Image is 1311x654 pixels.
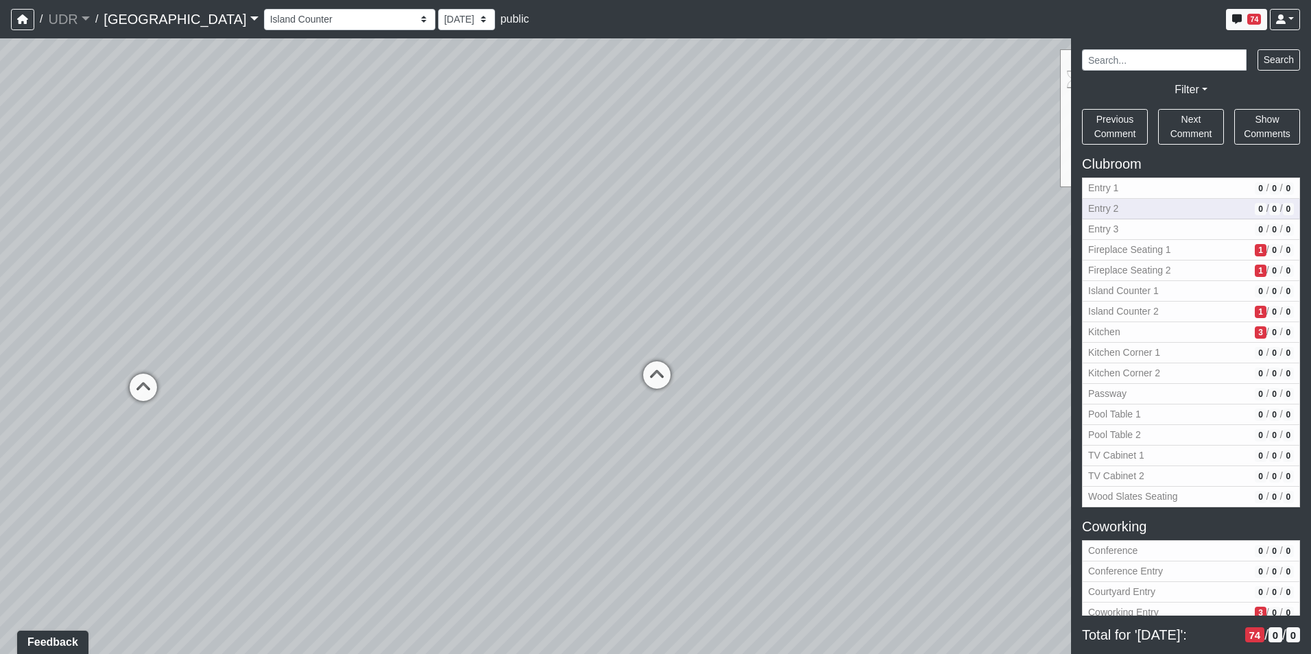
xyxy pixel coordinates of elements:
[1082,487,1300,507] button: Wood Slates Seating0/0/0
[1269,223,1280,236] span: # of QA/customer approval comments in revision
[1283,326,1294,339] span: # of resolved comments in revision
[1280,366,1283,380] span: /
[1266,263,1269,278] span: /
[1175,84,1207,95] a: Filter
[1283,409,1294,421] span: # of resolved comments in revision
[1266,448,1269,463] span: /
[1283,244,1294,256] span: # of resolved comments in revision
[1158,109,1224,145] button: Next Comment
[10,627,91,654] iframe: Ybug feedback widget
[1082,363,1300,384] button: Kitchen Corner 20/0/0
[1088,489,1249,504] span: Wood Slates Seating
[1088,605,1249,620] span: Coworking Entry
[1258,49,1300,71] button: Search
[1283,607,1294,619] span: # of resolved comments in revision
[1082,425,1300,446] button: Pool Table 20/0/0
[1266,407,1269,422] span: /
[1088,564,1249,579] span: Conference Entry
[1082,240,1300,261] button: Fireplace Seating 11/0/0
[1255,607,1266,619] span: # of open/more info comments in revision
[1269,285,1280,298] span: # of QA/customer approval comments in revision
[1088,346,1249,360] span: Kitchen Corner 1
[1283,203,1294,215] span: # of resolved comments in revision
[1280,181,1283,195] span: /
[1264,627,1268,643] span: /
[1255,223,1266,236] span: # of open/more info comments in revision
[1266,585,1269,599] span: /
[1082,199,1300,219] button: Entry 20/0/0
[1280,325,1283,339] span: /
[1283,367,1294,380] span: # of resolved comments in revision
[1082,343,1300,363] button: Kitchen Corner 10/0/0
[1283,223,1294,236] span: # of resolved comments in revision
[1082,466,1300,487] button: TV Cabinet 20/0/0
[1269,244,1280,256] span: # of QA/customer approval comments in revision
[1082,302,1300,322] button: Island Counter 21/0/0
[1280,284,1283,298] span: /
[1088,387,1249,401] span: Passway
[1266,366,1269,380] span: /
[1255,265,1266,277] span: # of open/more info comments in revision
[34,5,48,33] span: /
[1280,585,1283,599] span: /
[1088,366,1249,380] span: Kitchen Corner 2
[1266,605,1269,620] span: /
[1088,428,1249,442] span: Pool Table 2
[1088,284,1249,298] span: Island Counter 1
[1255,306,1266,318] span: # of open/more info comments in revision
[1255,203,1266,215] span: # of open/more info comments in revision
[1082,384,1300,404] button: Passway0/0/0
[1082,518,1300,535] h5: Coworking
[1082,219,1300,240] button: Entry 30/0/0
[1280,202,1283,216] span: /
[1283,347,1294,359] span: # of resolved comments in revision
[1082,281,1300,302] button: Island Counter 10/0/0
[1088,181,1249,195] span: Entry 1
[1280,304,1283,319] span: /
[1266,284,1269,298] span: /
[1269,470,1280,483] span: # of QA/customer approval comments in revision
[1266,544,1269,558] span: /
[1268,627,1282,643] span: # of QA/customer approval comments in revision
[1266,243,1269,257] span: /
[1280,387,1283,401] span: /
[1082,322,1300,343] button: Kitchen3/0/0
[1280,407,1283,422] span: /
[1245,627,1265,643] span: # of open/more info comments in revision
[1244,114,1290,139] span: Show Comments
[1082,178,1300,199] button: Entry 10/0/0
[1082,156,1300,172] h5: Clubroom
[1269,450,1280,462] span: # of QA/customer approval comments in revision
[1088,263,1249,278] span: Fireplace Seating 2
[1266,325,1269,339] span: /
[1255,182,1266,195] span: # of open/more info comments in revision
[1269,306,1280,318] span: # of QA/customer approval comments in revision
[1280,263,1283,278] span: /
[1283,566,1294,578] span: # of resolved comments in revision
[1283,388,1294,400] span: # of resolved comments in revision
[1094,114,1136,139] span: Previous Comment
[1269,182,1280,195] span: # of QA/customer approval comments in revision
[1255,566,1266,578] span: # of open/more info comments in revision
[1255,450,1266,462] span: # of open/more info comments in revision
[1082,603,1300,623] button: Coworking Entry3/0/0
[1255,545,1266,557] span: # of open/more info comments in revision
[1088,202,1249,216] span: Entry 2
[1280,428,1283,442] span: /
[1255,285,1266,298] span: # of open/more info comments in revision
[1266,346,1269,360] span: /
[1280,346,1283,360] span: /
[1269,491,1280,503] span: # of QA/customer approval comments in revision
[1226,9,1267,30] button: 74
[1269,203,1280,215] span: # of QA/customer approval comments in revision
[1234,109,1300,145] button: Show Comments
[1269,367,1280,380] span: # of QA/customer approval comments in revision
[1082,49,1247,71] input: Search
[1082,627,1240,643] span: Total for '[DATE]':
[1283,182,1294,195] span: # of resolved comments in revision
[1282,627,1286,643] span: /
[1255,409,1266,421] span: # of open/more info comments in revision
[1082,109,1148,145] button: Previous Comment
[104,5,258,33] a: [GEOGRAPHIC_DATA]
